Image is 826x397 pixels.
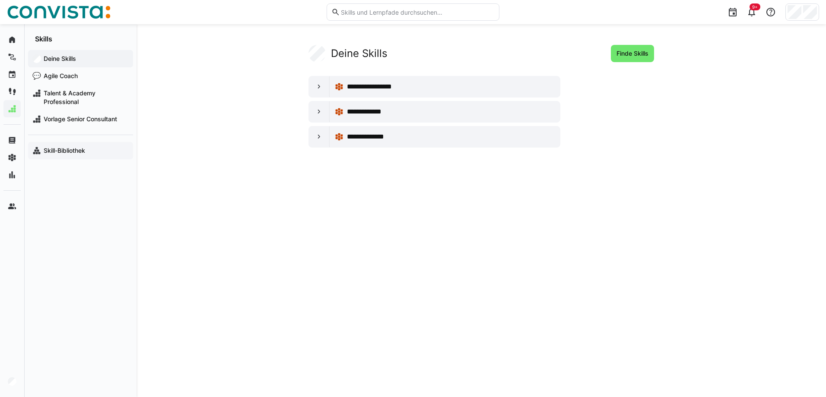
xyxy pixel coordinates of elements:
span: Finde Skills [615,49,650,58]
span: 9+ [752,4,758,9]
input: Skills und Lernpfade durchsuchen… [340,8,495,16]
div: 💬 [32,71,41,80]
button: Finde Skills [611,45,654,62]
span: Talent & Academy Professional [42,89,129,106]
span: Agile Coach [42,72,129,80]
h2: Deine Skills [331,47,388,60]
span: Vorlage Senior Consultant [42,115,129,123]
